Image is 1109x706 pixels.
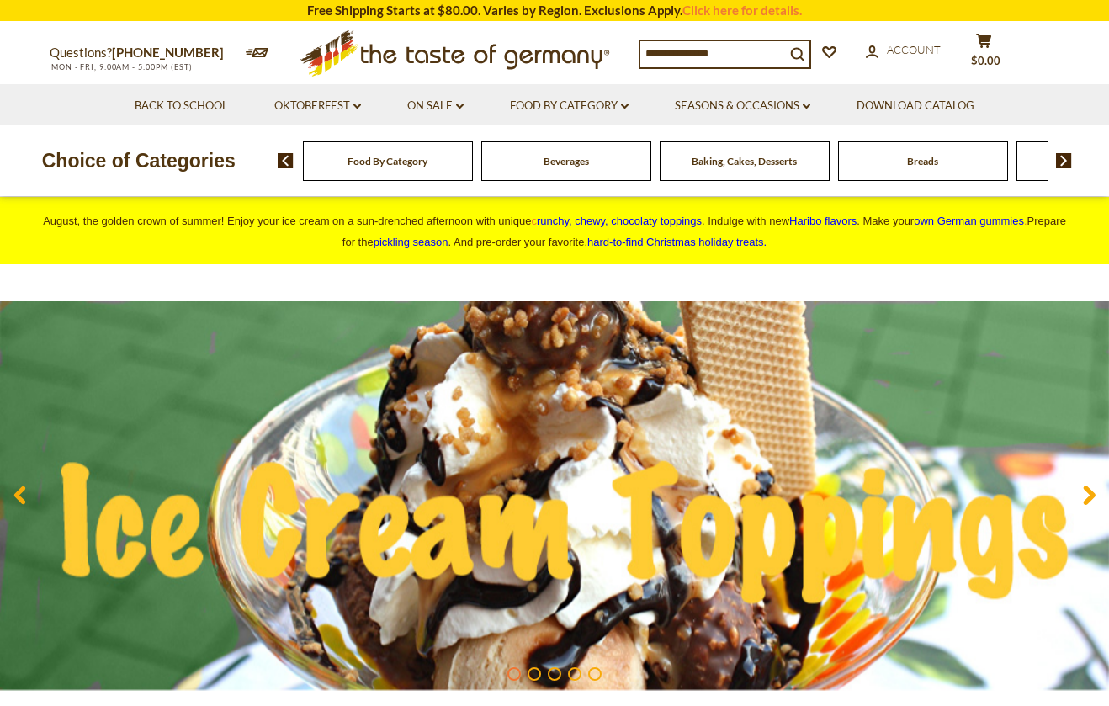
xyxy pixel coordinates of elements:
a: own German gummies. [914,215,1027,227]
a: Click here for details. [682,3,802,18]
a: Back to School [135,97,228,115]
img: previous arrow [278,153,294,168]
span: MON - FRI, 9:00AM - 5:00PM (EST) [50,62,193,72]
a: On Sale [407,97,464,115]
img: next arrow [1056,153,1072,168]
a: Seasons & Occasions [675,97,810,115]
p: Questions? [50,42,236,64]
a: crunchy, chewy, chocolaty toppings [531,215,702,227]
a: Download Catalog [857,97,974,115]
a: hard-to-find Christmas holiday treats [587,236,764,248]
span: Account [887,43,941,56]
a: Breads [907,155,938,167]
a: Food By Category [348,155,427,167]
span: own German gummies [914,215,1024,227]
button: $0.00 [958,33,1009,75]
span: $0.00 [971,54,1000,67]
a: Beverages [544,155,589,167]
span: runchy, chewy, chocolaty toppings [537,215,702,227]
a: pickling season [374,236,448,248]
a: Baking, Cakes, Desserts [692,155,797,167]
span: . [587,236,767,248]
a: [PHONE_NUMBER] [112,45,224,60]
a: Food By Category [510,97,629,115]
a: Account [866,41,941,60]
a: Haribo flavors [789,215,857,227]
a: Oktoberfest [274,97,361,115]
span: August, the golden crown of summer! Enjoy your ice cream on a sun-drenched afternoon with unique ... [43,215,1066,248]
